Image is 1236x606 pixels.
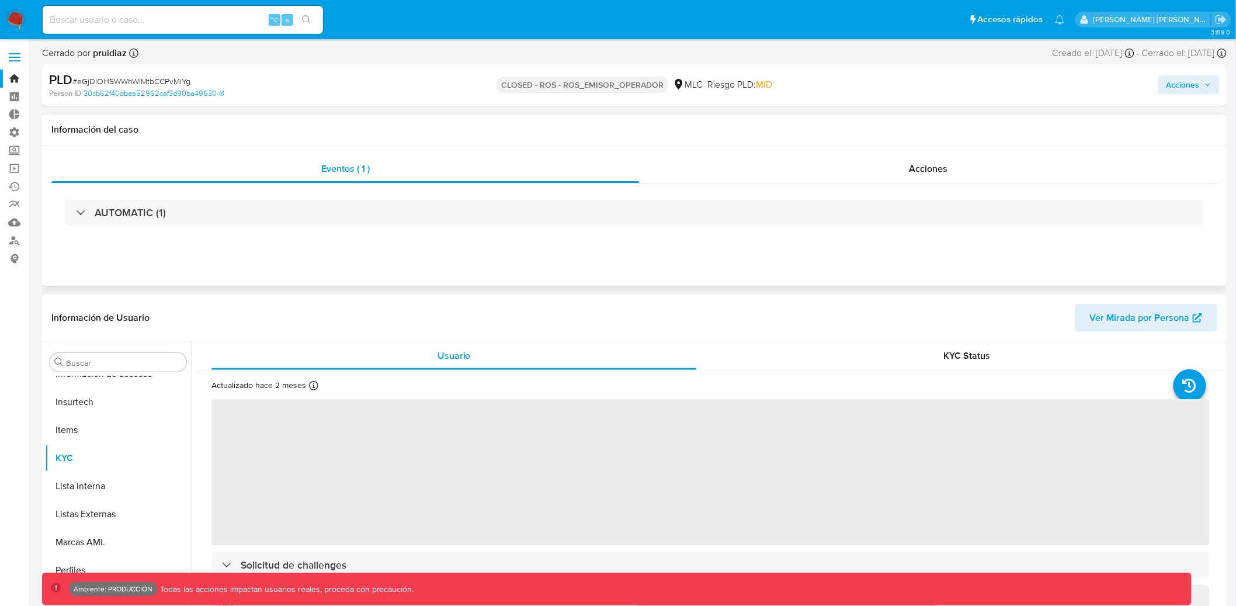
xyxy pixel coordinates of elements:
a: Salir [1215,13,1227,26]
button: Perfiles [45,556,191,584]
div: MLC [673,78,703,91]
p: Actualizado hace 2 meses [211,380,306,391]
div: Creado el: [DATE] [1053,47,1134,60]
span: Cerrado por [42,47,127,60]
span: Acciones [909,162,947,175]
h3: AUTOMATIC (1) [95,206,166,219]
span: # eGjDIOHSWWhWIMtbCCPvMiYg [72,75,190,87]
button: Lista Interna [45,472,191,500]
button: search-icon [294,12,318,28]
h1: Información del caso [51,124,1217,136]
p: Todas las acciones impactan usuarios reales, proceda con precaución. [157,584,414,595]
button: Buscar [54,358,64,367]
p: Ambiente: PRODUCCIÓN [74,587,152,591]
span: Usuario [438,349,471,362]
div: AUTOMATIC (1) [65,199,1203,226]
b: PLD [49,70,72,89]
span: ⌥ [270,14,279,25]
b: pruidiaz [91,46,127,60]
b: Person ID [49,88,81,99]
div: Cerrado el: [DATE] [1142,47,1227,60]
a: Notificaciones [1055,15,1065,25]
button: Insurtech [45,388,191,416]
button: Acciones [1158,75,1220,94]
div: Solicitud de challenges [211,552,1210,579]
button: Items [45,416,191,444]
span: Accesos rápidos [978,13,1043,26]
a: 30cb62f40dbea52962caf3d90ba49630 [84,88,224,99]
p: CLOSED - ROS - ROS_EMISOR_OPERADOR [497,77,668,93]
span: Riesgo PLD: [707,78,772,91]
span: Ver Mirada por Persona [1090,304,1190,332]
button: KYC [45,444,191,472]
input: Buscar [66,358,182,368]
h1: Información de Usuario [51,312,150,324]
span: ‌ [211,399,1210,545]
h3: Solicitud de challenges [241,559,346,572]
button: Listas Externas [45,500,191,528]
span: KYC Status [944,349,991,362]
span: - [1137,47,1140,60]
p: christian.palomeque@mercadolibre.com.co [1093,14,1211,25]
input: Buscar usuario o caso... [43,12,323,27]
span: s [286,14,289,25]
button: Ver Mirada por Persona [1075,304,1217,332]
span: Eventos ( 1 ) [321,162,370,175]
span: Acciones [1166,75,1200,94]
span: MID [756,78,772,91]
button: Marcas AML [45,528,191,556]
